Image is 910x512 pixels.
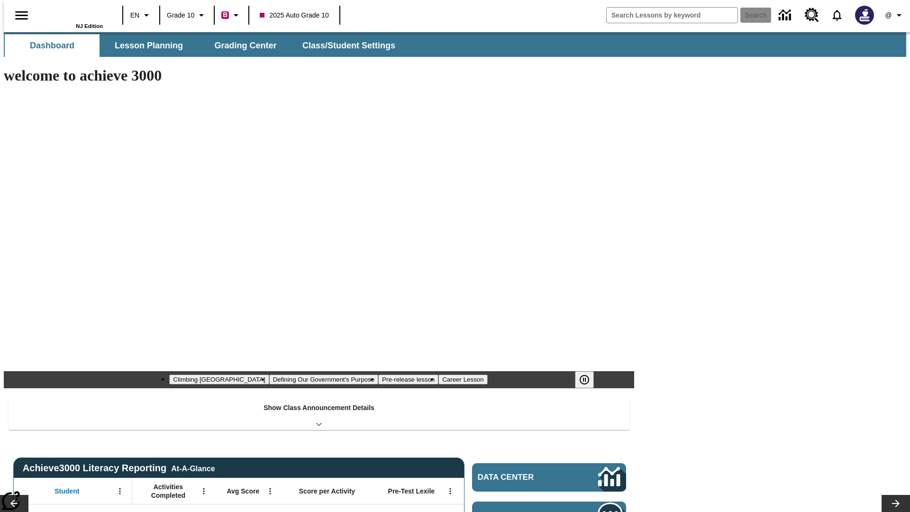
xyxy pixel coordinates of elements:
[227,487,259,495] span: Avg Score
[4,34,404,57] div: SubNavbar
[299,487,355,495] span: Score per Activity
[126,7,156,24] button: Language: EN, Select a language
[130,10,139,20] span: EN
[163,7,211,24] button: Grade: Grade 10, Select a grade
[849,3,880,27] button: Select a new avatar
[5,34,100,57] button: Dashboard
[223,9,227,21] span: B
[30,40,74,51] span: Dashboard
[302,40,395,51] span: Class/Student Settings
[438,375,487,384] button: Slide 4 Career Lesson
[773,2,799,28] a: Data Center
[799,2,825,28] a: Resource Center, Will open in new tab
[472,463,626,492] a: Data Center
[295,34,403,57] button: Class/Student Settings
[4,67,634,84] h1: welcome to achieve 3000
[388,487,435,495] span: Pre-Test Lexile
[575,371,594,388] button: Pause
[41,3,103,29] div: Home
[218,7,246,24] button: Boost Class color is violet red. Change class color
[9,397,629,430] div: Show Class Announcement Details
[197,484,211,498] button: Open Menu
[169,375,269,384] button: Slide 1 Climbing Mount Tai
[167,10,194,20] span: Grade 10
[76,23,103,29] span: NJ Edition
[607,8,737,23] input: search field
[855,6,874,25] img: Avatar
[443,484,457,498] button: Open Menu
[885,10,892,20] span: @
[264,403,374,413] p: Show Class Announcement Details
[41,4,103,23] a: Home
[115,40,183,51] span: Lesson Planning
[260,10,328,20] span: 2025 Auto Grade 10
[378,375,438,384] button: Slide 3 Pre-release lesson
[269,375,378,384] button: Slide 2 Defining Our Government's Purpose
[880,7,910,24] button: Profile/Settings
[478,473,566,482] span: Data Center
[882,495,910,512] button: Lesson carousel, Next
[171,463,215,473] div: At-A-Glance
[101,34,196,57] button: Lesson Planning
[198,34,293,57] button: Grading Center
[137,483,200,500] span: Activities Completed
[55,487,79,495] span: Student
[4,32,906,57] div: SubNavbar
[214,40,276,51] span: Grading Center
[263,484,277,498] button: Open Menu
[575,371,603,388] div: Pause
[23,463,215,474] span: Achieve3000 Literacy Reporting
[8,1,36,29] button: Open side menu
[113,484,127,498] button: Open Menu
[825,3,849,27] a: Notifications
